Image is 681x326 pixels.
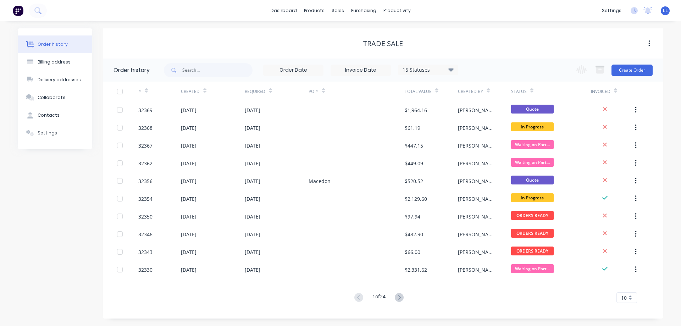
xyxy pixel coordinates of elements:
[38,59,71,65] div: Billing address
[264,65,323,76] input: Order Date
[511,82,591,101] div: Status
[405,195,427,203] div: $2,129.60
[138,195,153,203] div: 32354
[458,213,497,220] div: [PERSON_NAME]
[181,106,196,114] div: [DATE]
[38,112,60,118] div: Contacts
[181,231,196,238] div: [DATE]
[331,65,391,76] input: Invoice Date
[591,82,633,101] div: Invoiced
[138,213,153,220] div: 32350
[372,293,386,303] div: 1 of 24
[458,106,497,114] div: [PERSON_NAME]
[511,193,554,202] span: In Progress
[363,39,403,48] div: TRADE SALE
[245,106,260,114] div: [DATE]
[245,124,260,132] div: [DATE]
[328,5,348,16] div: sales
[405,231,423,238] div: $482.90
[511,247,554,255] span: ORDERS READY
[181,177,196,185] div: [DATE]
[309,82,404,101] div: PO #
[18,89,92,106] button: Collaborate
[458,88,483,95] div: Created By
[138,160,153,167] div: 32362
[405,213,420,220] div: $97.94
[405,248,420,256] div: $66.00
[405,142,423,149] div: $447.15
[511,122,554,131] span: In Progress
[245,142,260,149] div: [DATE]
[405,177,423,185] div: $520.52
[181,248,196,256] div: [DATE]
[18,71,92,89] button: Delivery addresses
[405,106,427,114] div: $1,964.16
[138,231,153,238] div: 32346
[611,65,653,76] button: Create Order
[511,105,554,114] span: Quote
[458,266,497,273] div: [PERSON_NAME]
[511,211,554,220] span: ORDERS READY
[113,66,150,74] div: Order history
[181,213,196,220] div: [DATE]
[245,231,260,238] div: [DATE]
[138,266,153,273] div: 32330
[138,88,141,95] div: #
[181,160,196,167] div: [DATE]
[309,177,331,185] div: Macedon
[458,195,497,203] div: [PERSON_NAME]
[348,5,380,16] div: purchasing
[591,88,610,95] div: Invoiced
[458,124,497,132] div: [PERSON_NAME]
[138,106,153,114] div: 32369
[405,88,432,95] div: Total Value
[38,94,66,101] div: Collaborate
[598,5,625,16] div: settings
[181,82,245,101] div: Created
[245,195,260,203] div: [DATE]
[181,88,200,95] div: Created
[181,266,196,273] div: [DATE]
[245,248,260,256] div: [DATE]
[245,177,260,185] div: [DATE]
[405,82,458,101] div: Total Value
[300,5,328,16] div: products
[309,88,318,95] div: PO #
[18,35,92,53] button: Order history
[38,41,68,48] div: Order history
[18,53,92,71] button: Billing address
[458,142,497,149] div: [PERSON_NAME]
[458,248,497,256] div: [PERSON_NAME]
[181,124,196,132] div: [DATE]
[181,142,196,149] div: [DATE]
[245,88,265,95] div: Required
[405,160,423,167] div: $449.09
[38,130,57,136] div: Settings
[38,77,81,83] div: Delivery addresses
[398,66,458,74] div: 15 Statuses
[405,124,420,132] div: $61.19
[621,294,627,302] span: 10
[181,195,196,203] div: [DATE]
[138,124,153,132] div: 32368
[245,160,260,167] div: [DATE]
[138,82,181,101] div: #
[13,5,23,16] img: Factory
[511,88,527,95] div: Status
[267,5,300,16] a: dashboard
[182,63,253,77] input: Search...
[245,266,260,273] div: [DATE]
[511,176,554,184] span: Quote
[138,142,153,149] div: 32367
[458,160,497,167] div: [PERSON_NAME]
[18,124,92,142] button: Settings
[663,7,668,14] span: LL
[245,213,260,220] div: [DATE]
[511,140,554,149] span: Waiting on Part...
[458,82,511,101] div: Created By
[405,266,427,273] div: $2,331.62
[511,229,554,238] span: ORDERS READY
[245,82,309,101] div: Required
[380,5,414,16] div: productivity
[138,248,153,256] div: 32343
